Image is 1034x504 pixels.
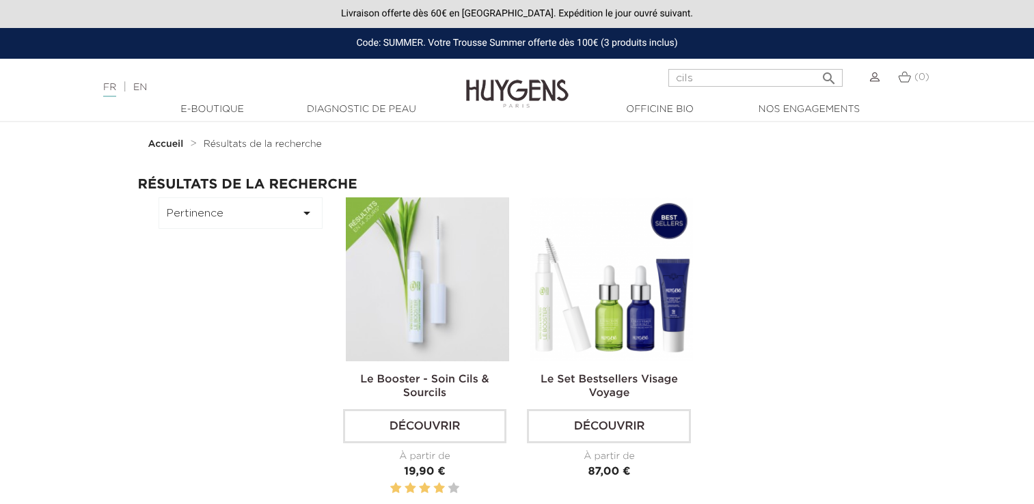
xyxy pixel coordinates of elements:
[204,139,322,149] span: Résultats de la recherche
[466,57,569,110] img: Huygens
[343,449,507,464] div: À partir de
[346,197,510,361] img: Le Booster - Soin Cils & Sourcils
[148,139,184,149] strong: Accueil
[914,72,929,82] span: (0)
[541,374,678,399] a: Le Set Bestsellers Visage Voyage
[433,480,444,497] label: 4
[103,83,116,97] a: FR
[588,466,630,477] span: 87,00 €
[390,480,401,497] label: 1
[592,102,729,117] a: Officine Bio
[204,139,322,150] a: Résultats de la recherche
[448,480,459,497] label: 5
[148,139,187,150] a: Accueil
[144,102,281,117] a: E-Boutique
[360,374,489,399] a: Le Booster - Soin Cils & Sourcils
[138,177,897,192] h2: Résultats de la recherche
[299,205,315,221] i: 
[821,66,837,83] i: 
[293,102,430,117] a: Diagnostic de peau
[96,79,420,96] div: |
[405,480,416,497] label: 2
[527,409,691,443] a: Découvrir
[817,65,841,83] button: 
[527,449,691,464] div: À partir de
[133,83,147,92] a: EN
[741,102,877,117] a: Nos engagements
[668,69,843,87] input: Rechercher
[159,197,323,229] button: Pertinence
[530,197,694,361] img: Le Set Bestsellers Visage...
[419,480,430,497] label: 3
[404,466,445,477] span: 19,90 €
[343,409,507,443] a: Découvrir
